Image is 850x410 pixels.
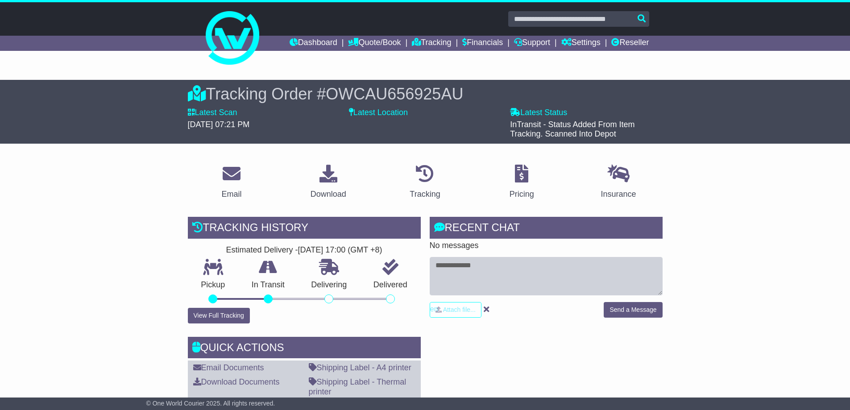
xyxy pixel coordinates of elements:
div: RECENT CHAT [430,217,663,241]
a: Quote/Book [348,36,401,51]
a: Tracking [412,36,451,51]
p: In Transit [238,280,298,290]
a: Tracking [404,162,446,203]
button: Send a Message [604,302,662,318]
button: View Full Tracking [188,308,250,323]
div: Email [221,188,241,200]
div: Estimated Delivery - [188,245,421,255]
a: Email [216,162,247,203]
span: © One World Courier 2025. All rights reserved. [146,400,275,407]
a: Shipping Label - Thermal printer [309,377,406,396]
p: Delivering [298,280,361,290]
div: Tracking history [188,217,421,241]
div: Tracking Order # [188,84,663,104]
span: OWCAU656925AU [326,85,463,103]
div: Pricing [510,188,534,200]
a: Settings [561,36,601,51]
a: Reseller [611,36,649,51]
a: Support [514,36,550,51]
label: Latest Scan [188,108,237,118]
div: Tracking [410,188,440,200]
p: Pickup [188,280,239,290]
label: Latest Status [510,108,567,118]
div: [DATE] 17:00 (GMT +8) [298,245,382,255]
div: Quick Actions [188,337,421,361]
div: Insurance [601,188,636,200]
p: No messages [430,241,663,251]
a: Download Documents [193,377,280,386]
a: Download [305,162,352,203]
label: Latest Location [349,108,408,118]
p: Delivered [360,280,421,290]
span: [DATE] 07:21 PM [188,120,250,129]
a: Email Documents [193,363,264,372]
div: Download [311,188,346,200]
a: Pricing [504,162,540,203]
span: InTransit - Status Added From Item Tracking. Scanned Into Depot [510,120,634,139]
a: Insurance [595,162,642,203]
a: Financials [462,36,503,51]
a: Dashboard [290,36,337,51]
a: Shipping Label - A4 printer [309,363,411,372]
